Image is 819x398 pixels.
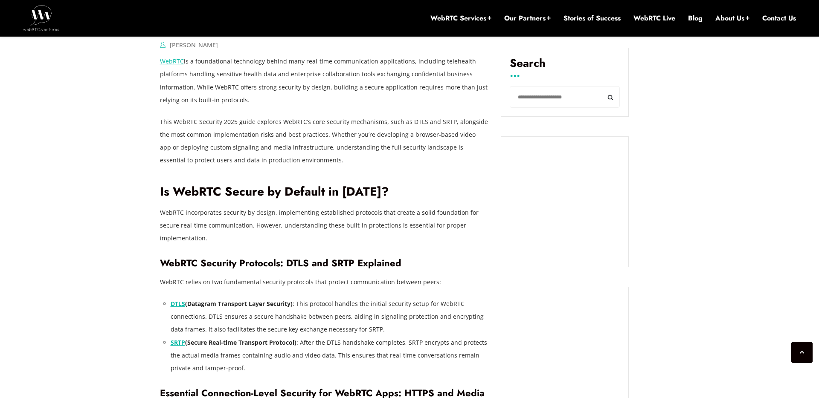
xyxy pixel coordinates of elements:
[171,338,185,346] a: SRTP
[171,300,185,308] a: DTLS
[688,14,703,23] a: Blog
[510,57,620,76] label: Search
[563,14,621,23] a: Stories of Success
[160,206,488,245] p: WebRTC incorporates security by design, implementing established protocols that create a solid fo...
[762,14,796,23] a: Contact Us
[715,14,749,23] a: About Us
[160,185,488,199] h2: Is WebRTC Secure by Default in [DATE]?
[171,336,488,375] li: : After the DTLS handshake completes, SRTP encrypts and protects the actual media frames containi...
[510,145,620,259] iframe: Embedded CTA
[170,41,218,49] a: [PERSON_NAME]
[601,86,620,108] button: Search
[160,276,488,288] p: WebRTC relies on two fundamental security protocols that protect communication between peers:
[23,5,59,31] img: WebRTC.ventures
[430,14,491,23] a: WebRTC Services
[160,257,488,269] h3: WebRTC Security Protocols: DTLS and SRTP Explained
[504,14,551,23] a: Our Partners
[160,115,488,167] p: This WebRTC Security 2025 guide explores WebRTC’s core security mechanisms, such as DTLS and SRTP...
[185,300,293,308] strong: (Datagram Transport Layer Security)
[171,297,488,336] li: : This protocol handles the initial security setup for WebRTC connections. DTLS ensures a secure ...
[160,57,184,65] a: WebRTC
[185,338,296,346] strong: (Secure Real-time Transport Protocol)
[160,55,488,106] p: is a foundational technology behind many real-time communication applications, including teleheal...
[633,14,675,23] a: WebRTC Live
